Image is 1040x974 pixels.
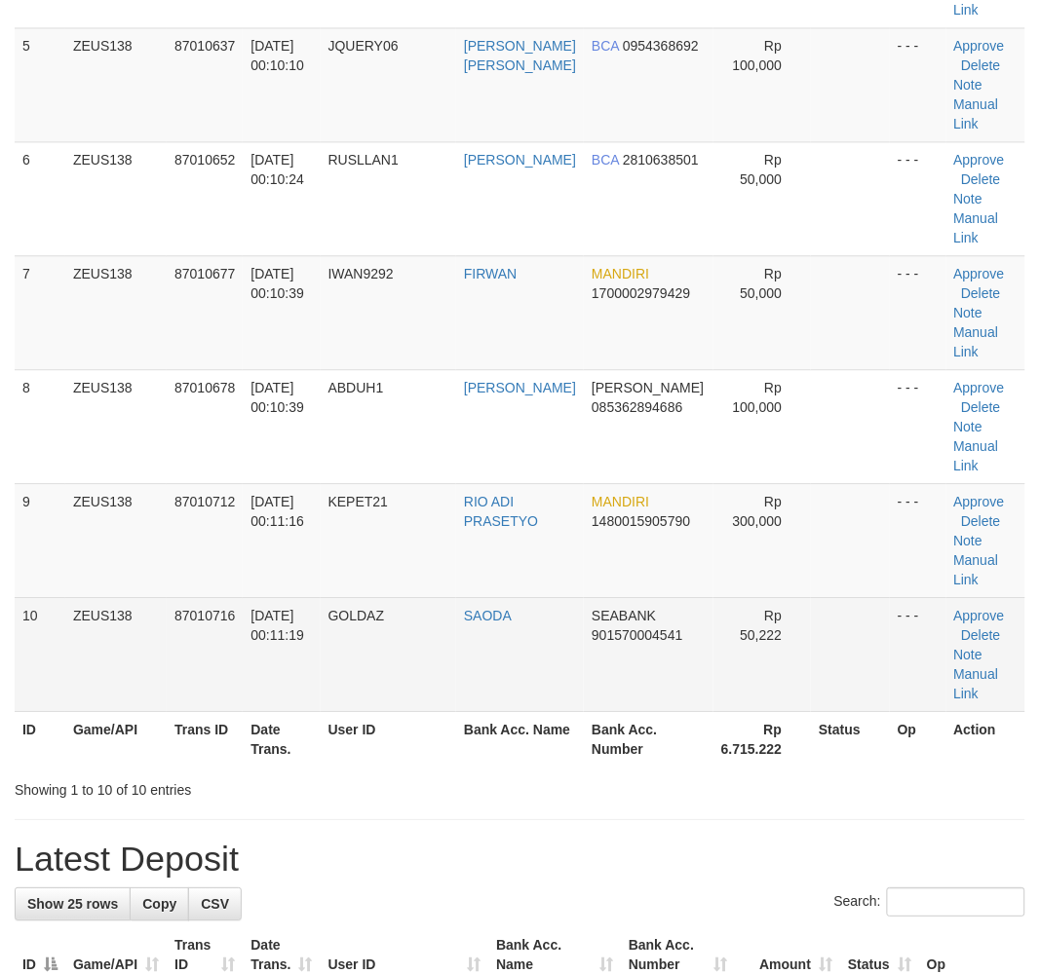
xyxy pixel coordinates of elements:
span: RUSLLAN1 [328,152,399,168]
a: Delete [961,513,1000,529]
a: Manual Link [954,438,999,473]
span: CSV [201,896,229,912]
label: Search: [834,887,1025,917]
span: IWAN9292 [328,266,394,281]
span: [DATE] 00:10:39 [250,266,304,301]
a: Note [954,191,983,206]
a: Manual Link [954,666,999,701]
th: Action [946,711,1026,767]
span: BCA [592,38,619,54]
a: Copy [130,887,189,920]
td: - - - [890,255,945,369]
a: Approve [954,38,1005,54]
a: Delete [961,627,1000,643]
td: - - - [890,369,945,483]
th: Rp 6.715.222 [713,711,811,767]
th: Op [890,711,945,767]
td: ZEUS138 [65,141,167,255]
span: MANDIRI [592,266,649,281]
span: [DATE] 00:10:39 [250,380,304,415]
span: Rp 100,000 [733,380,783,415]
a: [PERSON_NAME] [464,380,576,395]
td: 5 [15,27,65,141]
a: Manual Link [954,552,999,587]
td: 10 [15,597,65,711]
span: [PERSON_NAME] [592,380,704,395]
th: ID [15,711,65,767]
th: Bank Acc. Number [584,711,713,767]
span: SEABANK [592,608,656,623]
td: - - - [890,27,945,141]
a: CSV [188,887,242,920]
th: Trans ID [167,711,243,767]
th: User ID [321,711,456,767]
span: Rp 50,000 [741,266,783,301]
span: JQUERY06 [328,38,399,54]
td: ZEUS138 [65,27,167,141]
td: - - - [890,483,945,597]
span: 87010677 [174,266,235,281]
td: ZEUS138 [65,369,167,483]
td: - - - [890,597,945,711]
a: Approve [954,266,1005,281]
span: Copy [142,896,176,912]
th: Bank Acc. Name [456,711,584,767]
a: Manual Link [954,210,999,245]
span: 87010652 [174,152,235,168]
span: Copy 901570004541 to clipboard [592,627,682,643]
span: BCA [592,152,619,168]
a: Delete [961,57,1000,73]
span: Rp 50,222 [741,608,783,643]
span: 87010716 [174,608,235,623]
td: 8 [15,369,65,483]
a: Approve [954,608,1005,623]
a: RIO ADI PRASETYO [464,494,538,529]
th: Status [811,711,890,767]
a: Show 25 rows [15,887,131,920]
span: Rp 50,000 [741,152,783,187]
span: 87010637 [174,38,235,54]
span: Copy 085362894686 to clipboard [592,399,682,415]
span: Rp 100,000 [733,38,783,73]
span: [DATE] 00:10:24 [250,152,304,187]
span: MANDIRI [592,494,649,509]
a: Manual Link [954,96,999,131]
a: Approve [954,152,1005,168]
span: [DATE] 00:11:16 [250,494,304,529]
a: Note [954,647,983,662]
span: Copy 2810638501 to clipboard [623,152,699,168]
span: Show 25 rows [27,896,118,912]
th: Game/API [65,711,167,767]
td: 9 [15,483,65,597]
div: Showing 1 to 10 of 10 entries [15,772,419,800]
a: Delete [961,285,1000,301]
span: ABDUH1 [328,380,384,395]
a: Manual Link [954,324,999,359]
td: ZEUS138 [65,597,167,711]
td: - - - [890,141,945,255]
a: Delete [961,399,1000,415]
a: Note [954,77,983,93]
span: 87010678 [174,380,235,395]
span: KEPET21 [328,494,388,509]
a: Note [954,533,983,548]
span: [DATE] 00:10:10 [250,38,304,73]
a: Note [954,419,983,434]
input: Search: [887,887,1025,917]
a: Delete [961,171,1000,187]
a: Note [954,305,983,320]
th: Date Trans. [243,711,320,767]
h1: Latest Deposit [15,840,1025,879]
td: ZEUS138 [65,255,167,369]
a: SAODA [464,608,512,623]
span: 87010712 [174,494,235,509]
span: Copy 1700002979429 to clipboard [592,285,690,301]
td: 6 [15,141,65,255]
td: ZEUS138 [65,483,167,597]
span: Copy 0954368692 to clipboard [623,38,699,54]
span: Rp 300,000 [733,494,783,529]
a: [PERSON_NAME] [464,152,576,168]
span: [DATE] 00:11:19 [250,608,304,643]
span: Copy 1480015905790 to clipboard [592,513,690,529]
a: Approve [954,380,1005,395]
